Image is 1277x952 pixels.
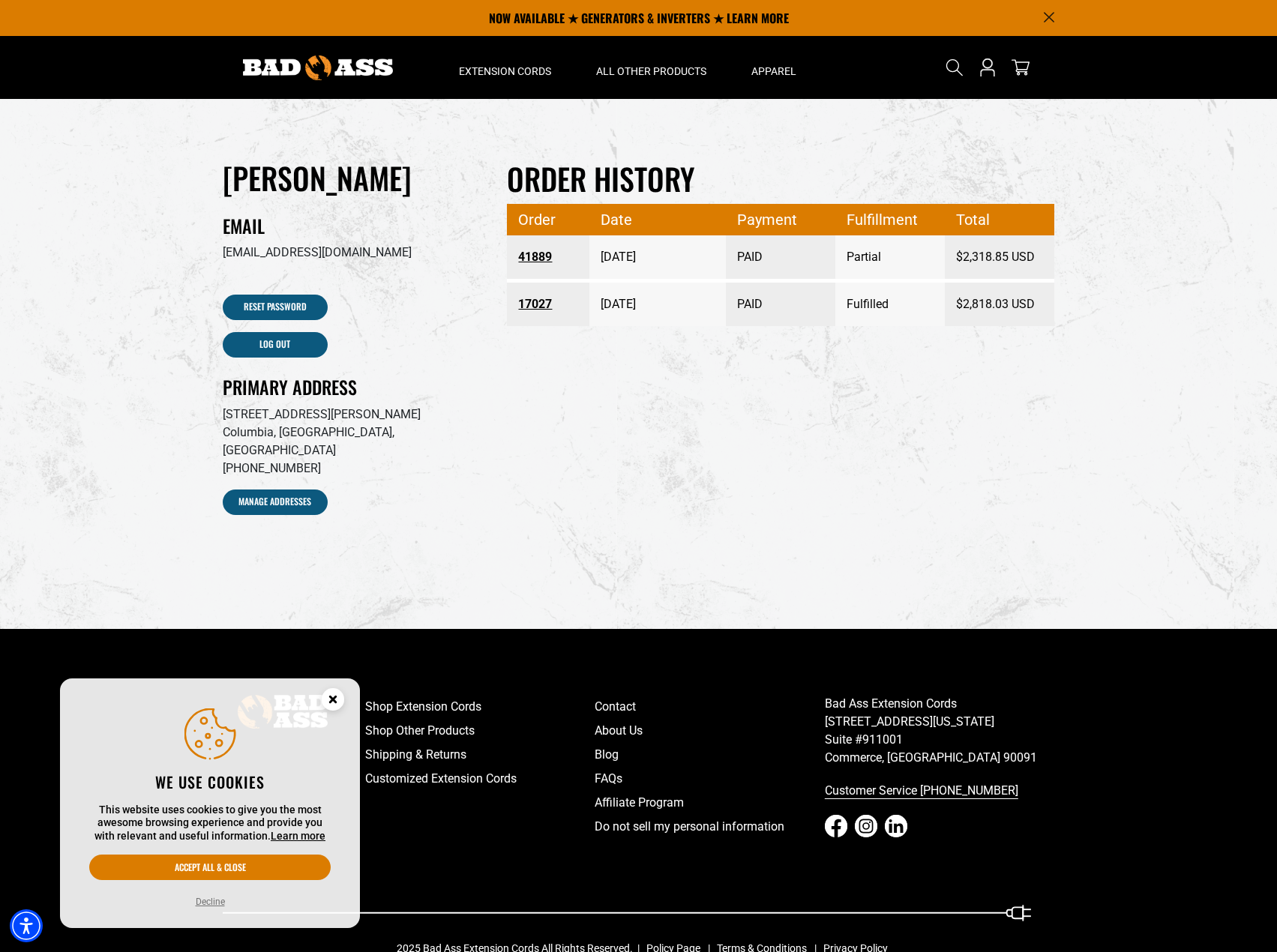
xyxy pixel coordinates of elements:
[595,791,825,815] a: Affiliate Program
[825,815,847,837] a: Facebook - open in a new tab
[436,36,574,99] summary: Extension Cords
[223,159,485,196] h1: [PERSON_NAME]
[847,236,934,278] span: Partial
[737,236,824,278] span: PAID
[89,772,331,792] h2: We use cookies
[1009,58,1033,76] a: cart
[507,159,1054,198] h2: Order history
[223,244,485,262] p: [EMAIL_ADDRESS][DOMAIN_NAME]
[729,36,819,99] summary: Apparel
[223,424,485,460] p: Columbia, [GEOGRAPHIC_DATA], [GEOGRAPHIC_DATA]
[595,815,825,839] a: Do not sell my personal information
[10,909,43,942] div: Accessibility Menu
[365,695,595,719] a: Shop Extension Cords
[847,205,934,235] span: Fulfillment
[956,205,1043,235] span: Total
[601,250,636,264] time: [DATE]
[223,460,485,477] p: [PHONE_NUMBER]
[596,64,706,78] span: All Other Products
[737,283,824,325] span: PAID
[223,489,328,515] a: Manage Addresses
[518,291,578,318] a: Order number 17027
[223,406,485,424] p: [STREET_ADDRESS][PERSON_NAME]
[885,815,907,837] a: LinkedIn - open in a new tab
[243,55,393,80] img: Bad Ass Extension Cords
[89,855,331,880] button: Accept all & close
[365,767,595,791] a: Customized Extension Cords
[574,36,729,99] summary: All Other Products
[595,719,825,743] a: About Us
[365,743,595,767] a: Shipping & Returns
[223,295,328,320] a: Reset Password
[518,244,578,271] a: Order number 41889
[60,678,360,929] aside: Cookie Consent
[306,678,360,725] button: Close this option
[943,55,967,79] summary: Search
[847,283,934,325] span: Fulfilled
[365,719,595,743] a: Shop Other Products
[956,283,1043,325] span: $2,818.03 USD
[518,205,578,235] span: Order
[601,297,636,311] time: [DATE]
[271,830,325,842] a: This website uses cookies to give you the most awesome browsing experience and provide you with r...
[751,64,796,78] span: Apparel
[825,779,1055,803] a: call 833-674-1699
[855,815,877,837] a: Instagram - open in a new tab
[459,64,551,78] span: Extension Cords
[191,894,229,909] button: Decline
[595,743,825,767] a: Blog
[223,214,485,238] h2: Email
[89,804,331,843] p: This website uses cookies to give you the most awesome browsing experience and provide you with r...
[601,205,715,235] span: Date
[223,332,328,358] a: Log out
[595,767,825,791] a: FAQs
[976,36,1000,99] a: Open this option
[595,695,825,719] a: Contact
[956,236,1043,278] span: $2,318.85 USD
[737,205,824,235] span: Payment
[223,376,485,399] h2: Primary Address
[825,695,1055,767] p: Bad Ass Extension Cords [STREET_ADDRESS][US_STATE] Suite #911001 Commerce, [GEOGRAPHIC_DATA] 90091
